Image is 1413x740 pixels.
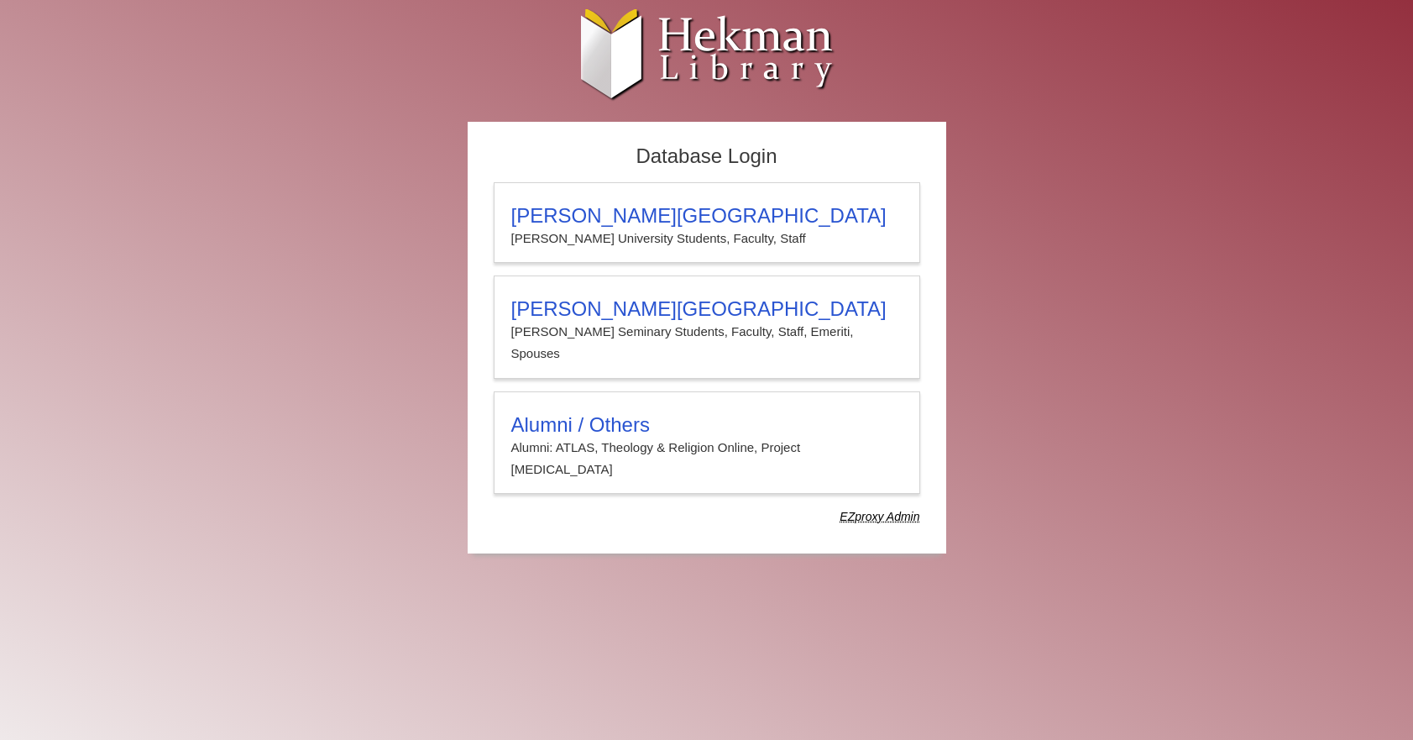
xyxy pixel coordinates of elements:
dfn: Use Alumni login [840,510,919,523]
p: [PERSON_NAME] University Students, Faculty, Staff [511,228,903,249]
h3: Alumni / Others [511,413,903,437]
p: Alumni: ATLAS, Theology & Religion Online, Project [MEDICAL_DATA] [511,437,903,481]
h3: [PERSON_NAME][GEOGRAPHIC_DATA] [511,204,903,228]
a: [PERSON_NAME][GEOGRAPHIC_DATA][PERSON_NAME] Seminary Students, Faculty, Staff, Emeriti, Spouses [494,276,920,379]
p: [PERSON_NAME] Seminary Students, Faculty, Staff, Emeriti, Spouses [511,321,903,365]
h3: [PERSON_NAME][GEOGRAPHIC_DATA] [511,297,903,321]
a: [PERSON_NAME][GEOGRAPHIC_DATA][PERSON_NAME] University Students, Faculty, Staff [494,182,920,263]
h2: Database Login [485,139,929,174]
summary: Alumni / OthersAlumni: ATLAS, Theology & Religion Online, Project [MEDICAL_DATA] [511,413,903,481]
